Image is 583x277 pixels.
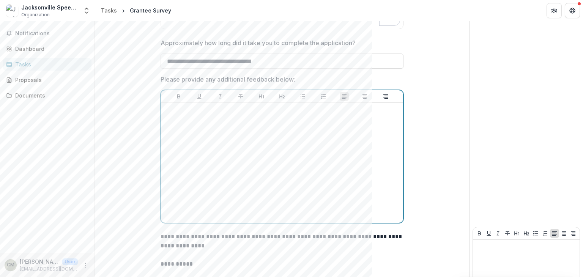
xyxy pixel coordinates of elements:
[3,58,91,71] a: Tasks
[3,42,91,55] a: Dashboard
[475,229,484,238] button: Bold
[236,92,245,101] button: Strike
[15,76,85,84] div: Proposals
[98,5,120,16] a: Tasks
[550,229,559,238] button: Align Left
[257,92,266,101] button: Heading 1
[3,89,91,102] a: Documents
[15,30,88,37] span: Notifications
[531,229,540,238] button: Bullet List
[161,38,356,47] p: Approximately how long did it take you to complete the application?
[20,258,59,266] p: [PERSON_NAME]
[81,3,92,18] button: Open entity switcher
[21,11,50,18] span: Organization
[6,5,18,17] img: Jacksonville Speech And Hearing Center Inc
[540,229,550,238] button: Ordered List
[7,263,14,268] div: Chandra Manning
[15,45,85,53] div: Dashboard
[161,75,295,84] p: Please provide any additional feedback below:
[62,258,78,265] p: User
[522,229,531,238] button: Heading 2
[3,74,91,86] a: Proposals
[101,6,117,14] div: Tasks
[174,92,183,101] button: Bold
[298,92,307,101] button: Bullet List
[216,92,225,101] button: Italicize
[15,91,85,99] div: Documents
[381,92,390,101] button: Align Right
[98,5,174,16] nav: breadcrumb
[319,92,328,101] button: Ordered List
[81,261,90,270] button: More
[130,6,171,14] div: Grantee Survey
[20,266,78,272] p: [EMAIL_ADDRESS][DOMAIN_NAME]
[512,229,522,238] button: Heading 1
[3,27,91,39] button: Notifications
[569,229,578,238] button: Align Right
[493,229,503,238] button: Italicize
[547,3,562,18] button: Partners
[360,92,369,101] button: Align Center
[565,3,580,18] button: Get Help
[195,92,204,101] button: Underline
[503,229,512,238] button: Strike
[340,92,349,101] button: Align Left
[559,229,569,238] button: Align Center
[15,60,85,68] div: Tasks
[484,229,493,238] button: Underline
[21,3,78,11] div: Jacksonville Speech And Hearing Center Inc
[277,92,287,101] button: Heading 2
